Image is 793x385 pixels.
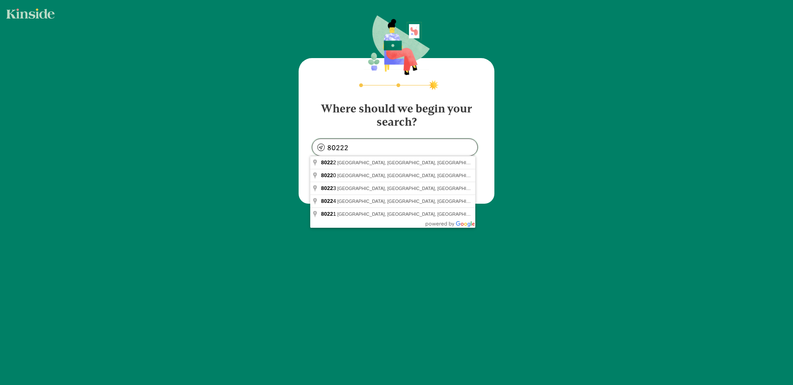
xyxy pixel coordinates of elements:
[321,198,333,204] span: 8022
[321,172,333,178] span: 8022
[321,172,337,178] span: 0
[337,212,485,217] span: [GEOGRAPHIC_DATA], [GEOGRAPHIC_DATA], [GEOGRAPHIC_DATA]
[321,159,337,166] span: 2
[312,95,481,129] h4: Where should we begin your search?
[337,186,485,191] span: [GEOGRAPHIC_DATA], [GEOGRAPHIC_DATA], [GEOGRAPHIC_DATA]
[321,185,337,191] span: 3
[321,159,333,166] span: 8022
[312,139,477,156] input: enter zipcode or address
[321,211,337,217] span: 1
[337,199,485,204] span: [GEOGRAPHIC_DATA], [GEOGRAPHIC_DATA], [GEOGRAPHIC_DATA]
[321,198,337,204] span: 4
[321,185,333,191] span: 8022
[321,211,333,217] span: 8022
[337,160,485,165] span: [GEOGRAPHIC_DATA], [GEOGRAPHIC_DATA], [GEOGRAPHIC_DATA]
[337,173,485,178] span: [GEOGRAPHIC_DATA], [GEOGRAPHIC_DATA], [GEOGRAPHIC_DATA]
